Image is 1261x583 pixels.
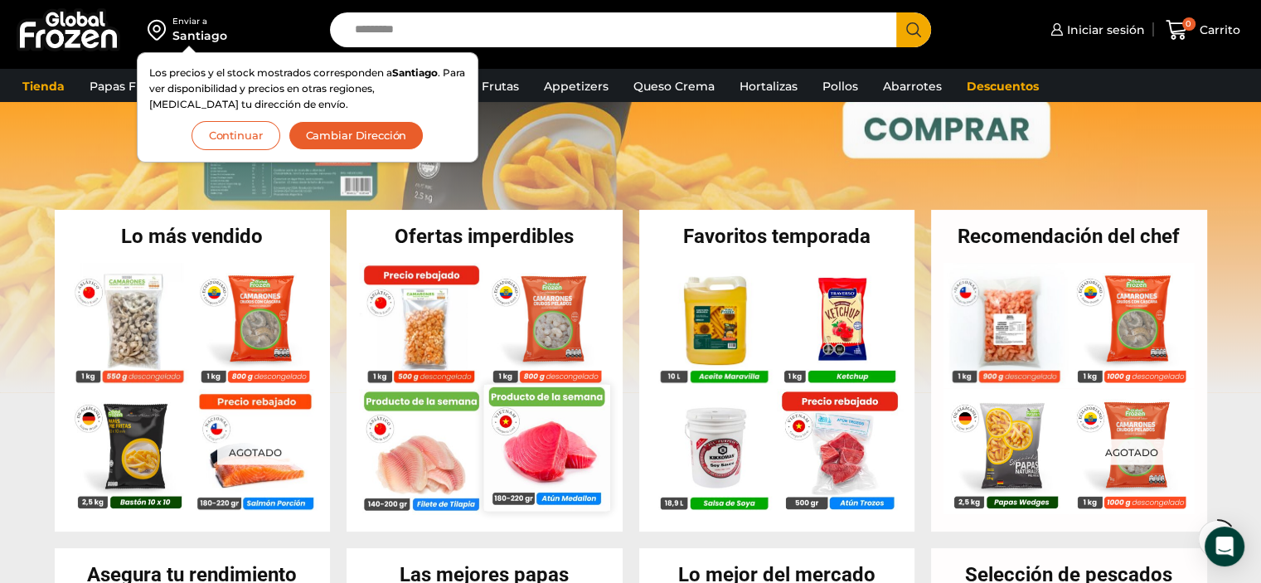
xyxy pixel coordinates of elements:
[149,65,466,113] p: Los precios y el stock mostrados corresponden a . Para ver disponibilidad y precios en otras regi...
[81,70,170,102] a: Papas Fritas
[1205,527,1244,566] div: Open Intercom Messenger
[14,70,73,102] a: Tienda
[875,70,950,102] a: Abarrotes
[347,226,623,246] h2: Ofertas imperdibles
[55,226,331,246] h2: Lo más vendido
[1162,11,1244,50] a: 0 Carrito
[639,226,915,246] h2: Favoritos temporada
[172,16,227,27] div: Enviar a
[289,121,424,150] button: Cambiar Dirección
[896,12,931,47] button: Search button
[731,70,806,102] a: Hortalizas
[1063,22,1145,38] span: Iniciar sesión
[958,70,1047,102] a: Descuentos
[216,440,293,465] p: Agotado
[625,70,723,102] a: Queso Crema
[814,70,866,102] a: Pollos
[148,16,172,44] img: address-field-icon.svg
[392,66,438,79] strong: Santiago
[931,226,1207,246] h2: Recomendación del chef
[1196,22,1240,38] span: Carrito
[192,121,280,150] button: Continuar
[1094,440,1170,465] p: Agotado
[172,27,227,44] div: Santiago
[536,70,617,102] a: Appetizers
[1182,17,1196,31] span: 0
[1046,13,1145,46] a: Iniciar sesión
